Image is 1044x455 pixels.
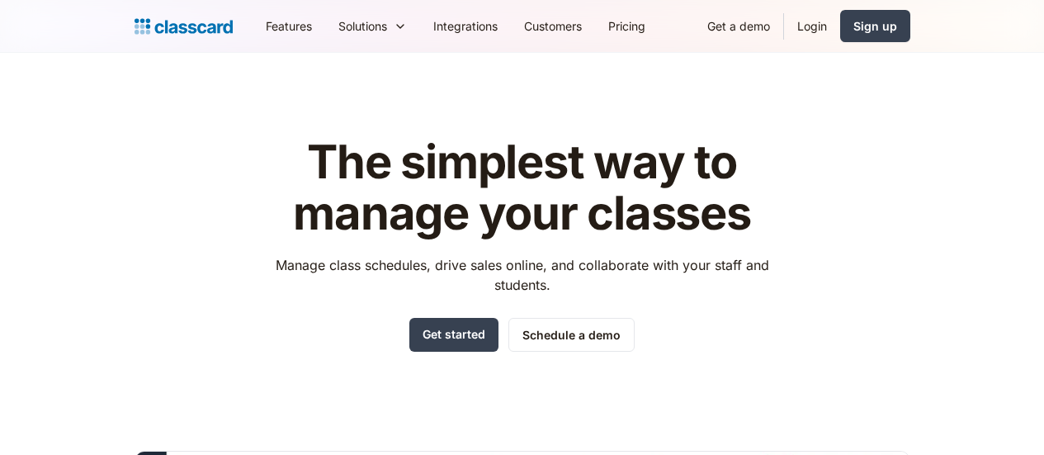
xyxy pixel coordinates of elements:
[253,7,325,45] a: Features
[135,15,233,38] a: home
[508,318,635,352] a: Schedule a demo
[338,17,387,35] div: Solutions
[409,318,498,352] a: Get started
[694,7,783,45] a: Get a demo
[595,7,659,45] a: Pricing
[325,7,420,45] div: Solutions
[853,17,897,35] div: Sign up
[784,7,840,45] a: Login
[260,255,784,295] p: Manage class schedules, drive sales online, and collaborate with your staff and students.
[420,7,511,45] a: Integrations
[511,7,595,45] a: Customers
[840,10,910,42] a: Sign up
[260,137,784,239] h1: The simplest way to manage your classes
